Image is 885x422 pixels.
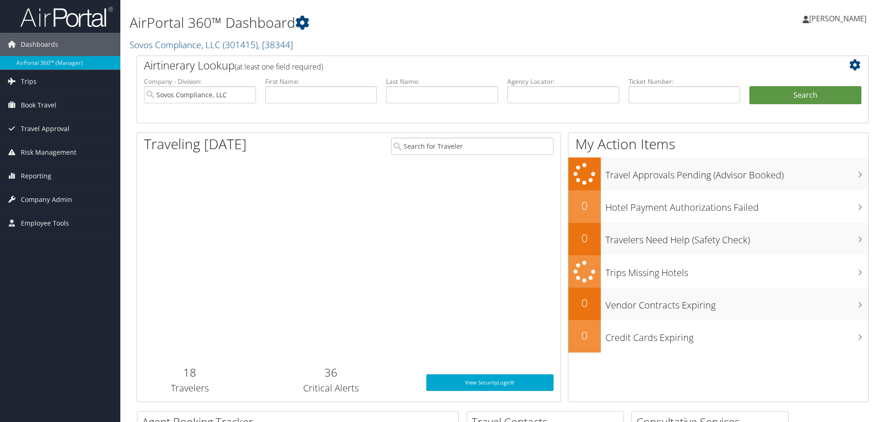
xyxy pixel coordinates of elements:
[265,77,377,86] label: First Name:
[391,138,554,155] input: Search for Traveler
[21,94,56,117] span: Book Travel
[144,77,256,86] label: Company - Division:
[605,196,868,214] h3: Hotel Payment Authorizations Failed
[568,328,601,343] h2: 0
[568,320,868,353] a: 0Credit Cards Expiring
[258,38,293,51] span: , [ 38344 ]
[605,262,868,279] h3: Trips Missing Hotels
[426,374,554,391] a: View SecurityLogic®
[130,13,627,32] h1: AirPortal 360™ Dashboard
[21,141,76,164] span: Risk Management
[568,157,868,190] a: Travel Approvals Pending (Advisor Booked)
[568,295,601,311] h2: 0
[223,38,258,51] span: ( 301415 )
[144,365,236,380] h2: 18
[250,382,412,395] h3: Critical Alerts
[250,365,412,380] h2: 36
[386,77,498,86] label: Last Name:
[144,134,247,154] h1: Traveling [DATE]
[568,134,868,154] h1: My Action Items
[21,70,37,93] span: Trips
[21,188,72,211] span: Company Admin
[568,288,868,320] a: 0Vendor Contracts Expiring
[605,229,868,246] h3: Travelers Need Help (Safety Check)
[235,62,323,72] span: (at least one field required)
[130,38,293,51] a: Sovos Compliance, LLC
[568,223,868,255] a: 0Travelers Need Help (Safety Check)
[21,212,69,235] span: Employee Tools
[20,6,113,28] img: airportal-logo.png
[144,382,236,395] h3: Travelers
[749,86,861,105] button: Search
[507,77,619,86] label: Agency Locator:
[21,117,69,140] span: Travel Approval
[605,294,868,312] h3: Vendor Contracts Expiring
[144,57,800,73] h2: Airtinerary Lookup
[809,13,866,24] span: [PERSON_NAME]
[21,33,58,56] span: Dashboards
[568,190,868,223] a: 0Hotel Payment Authorizations Failed
[605,164,868,182] h3: Travel Approvals Pending (Advisor Booked)
[629,77,741,86] label: Ticket Number:
[605,327,868,344] h3: Credit Cards Expiring
[803,5,876,32] a: [PERSON_NAME]
[568,198,601,214] h2: 0
[568,230,601,246] h2: 0
[21,164,51,188] span: Reporting
[568,255,868,288] a: Trips Missing Hotels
